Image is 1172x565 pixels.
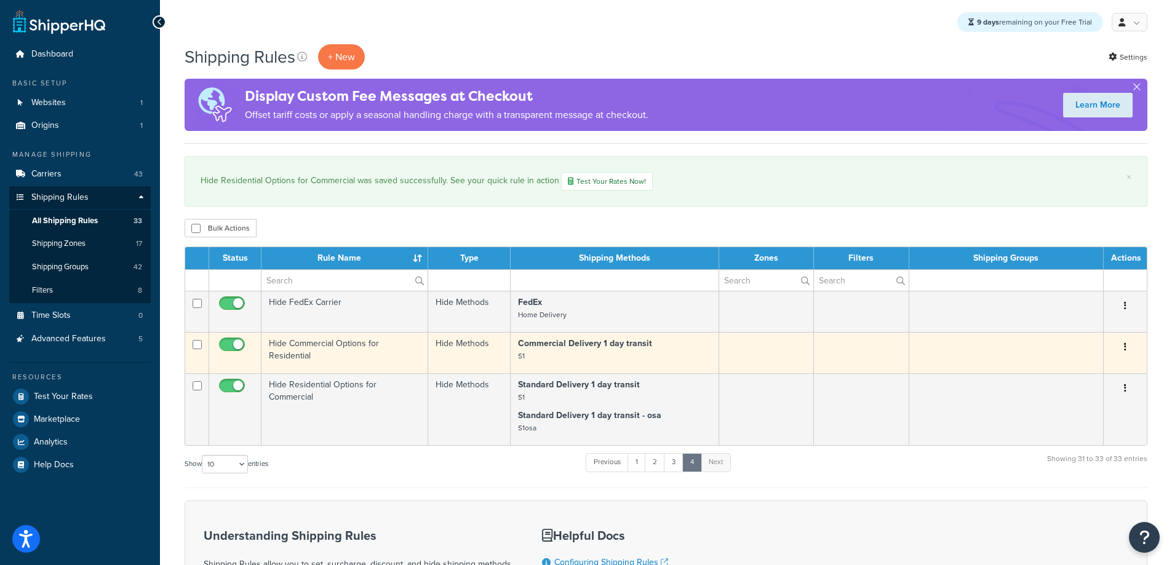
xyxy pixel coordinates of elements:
span: Analytics [34,437,68,448]
a: 2 [645,453,665,472]
div: remaining on your Free Trial [957,12,1103,32]
select: Showentries [202,455,248,473]
span: Test Your Rates [34,392,93,402]
a: Help Docs [9,454,151,476]
button: Open Resource Center [1129,522,1160,553]
img: duties-banner-06bc72dcb5fe05cb3f9472aba00be2ae8eb53ab6f0d8bb03d382ba314ac3c341.png [185,79,245,131]
span: Advanced Features [31,334,106,344]
small: S1osa [518,422,536,433]
a: 1 [628,453,646,472]
strong: Standard Delivery 1 day transit [518,378,640,391]
a: Settings [1109,49,1147,66]
a: Marketplace [9,408,151,430]
a: All Shipping Rules 33 [9,210,151,232]
span: 1 [140,98,143,108]
span: 33 [134,216,142,226]
th: Shipping Methods [511,247,719,269]
span: Shipping Rules [31,192,89,203]
p: + New [318,44,365,69]
strong: FedEx [518,296,542,309]
span: 43 [134,169,143,180]
span: Origins [31,121,59,131]
span: Carriers [31,169,62,180]
a: Time Slots 0 [9,304,151,327]
li: Carriers [9,163,151,186]
a: Advanced Features 5 [9,328,151,350]
strong: Commercial Delivery 1 day transit [518,337,652,350]
input: Search [261,270,428,291]
span: 0 [138,310,143,321]
span: Help Docs [34,460,74,470]
td: Hide Methods [428,291,511,332]
div: Showing 31 to 33 of 33 entries [1047,452,1147,478]
a: Next [701,453,731,472]
li: All Shipping Rules [9,210,151,232]
li: Origins [9,114,151,137]
span: Filters [32,285,53,296]
span: All Shipping Rules [32,216,98,226]
a: Filters 8 [9,279,151,302]
a: Analytics [9,431,151,453]
li: Shipping Zones [9,232,151,255]
div: Hide Residential Options for Commercial was saved successfully. See your quick rule in action [201,172,1131,191]
li: Time Slots [9,304,151,327]
h4: Display Custom Fee Messages at Checkout [245,86,648,106]
span: 17 [136,239,142,249]
h3: Helpful Docs [542,529,744,542]
li: Filters [9,279,151,302]
span: 5 [138,334,143,344]
a: 3 [664,453,684,472]
a: × [1126,172,1131,182]
th: Filters [814,247,909,269]
p: Offset tariff costs or apply a seasonal handling charge with a transparent message at checkout. [245,106,648,124]
button: Bulk Actions [185,219,257,237]
a: Dashboard [9,43,151,66]
span: Dashboard [31,49,73,60]
th: Status [209,247,261,269]
small: Home Delivery [518,309,567,320]
label: Show entries [185,455,268,473]
small: S1 [518,350,525,362]
a: Websites 1 [9,92,151,114]
a: Carriers 43 [9,163,151,186]
span: Time Slots [31,310,71,321]
th: Actions [1104,247,1147,269]
div: Resources [9,372,151,382]
span: Shipping Zones [32,239,86,249]
th: Rule Name : activate to sort column ascending [261,247,428,269]
td: Hide Methods [428,373,511,445]
span: 1 [140,121,143,131]
input: Search [719,270,813,291]
a: Shipping Rules [9,186,151,209]
small: S1 [518,392,525,403]
li: Shipping Rules [9,186,151,303]
th: Shipping Groups [909,247,1104,269]
a: Test Your Rates [9,385,151,408]
th: Zones [719,247,814,269]
li: Advanced Features [9,328,151,350]
strong: Standard Delivery 1 day transit - osa [518,409,661,422]
span: Marketplace [34,414,80,425]
div: Manage Shipping [9,149,151,160]
a: Shipping Groups 42 [9,256,151,279]
a: Learn More [1063,93,1133,117]
a: Origins 1 [9,114,151,137]
td: Hide Commercial Options for Residential [261,332,428,373]
li: Websites [9,92,151,114]
strong: 9 days [977,17,999,28]
td: Hide Methods [428,332,511,373]
h1: Shipping Rules [185,45,295,69]
a: Previous [586,453,629,472]
span: 42 [134,262,142,272]
td: Hide Residential Options for Commercial [261,373,428,445]
span: 8 [138,285,142,296]
a: ShipperHQ Home [13,9,105,34]
a: Shipping Zones 17 [9,232,151,255]
span: Websites [31,98,66,108]
a: 4 [682,453,702,472]
li: Shipping Groups [9,256,151,279]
